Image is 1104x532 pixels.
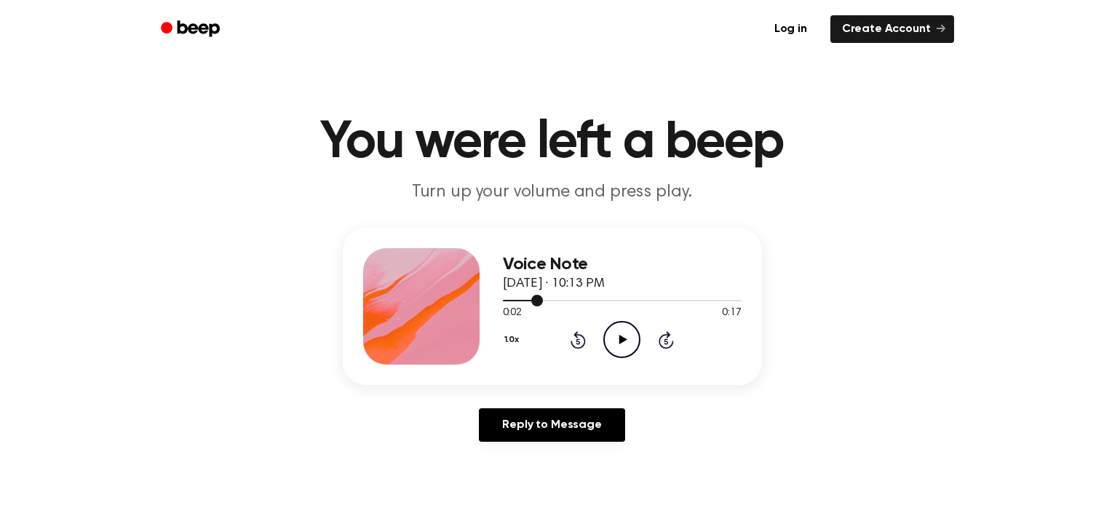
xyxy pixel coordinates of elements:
[273,180,832,205] p: Turn up your volume and press play.
[503,255,742,274] h3: Voice Note
[722,306,741,321] span: 0:17
[830,15,954,43] a: Create Account
[503,306,522,321] span: 0:02
[180,116,925,169] h1: You were left a beep
[151,15,233,44] a: Beep
[760,12,822,46] a: Log in
[503,327,525,352] button: 1.0x
[479,408,624,442] a: Reply to Message
[503,277,605,290] span: [DATE] · 10:13 PM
